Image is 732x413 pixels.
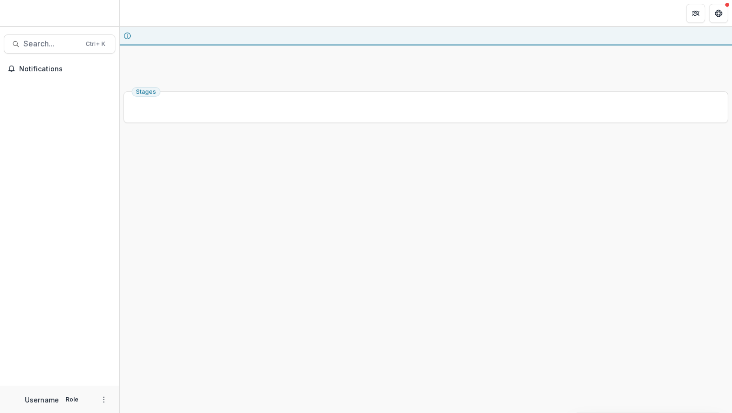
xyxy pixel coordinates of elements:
[686,4,705,23] button: Partners
[4,34,115,54] button: Search...
[4,61,115,77] button: Notifications
[709,4,728,23] button: Get Help
[19,65,112,73] span: Notifications
[136,89,156,95] span: Stages
[63,395,81,404] p: Role
[98,394,110,405] button: More
[23,39,80,48] span: Search...
[84,39,107,49] div: Ctrl + K
[25,395,59,405] p: Username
